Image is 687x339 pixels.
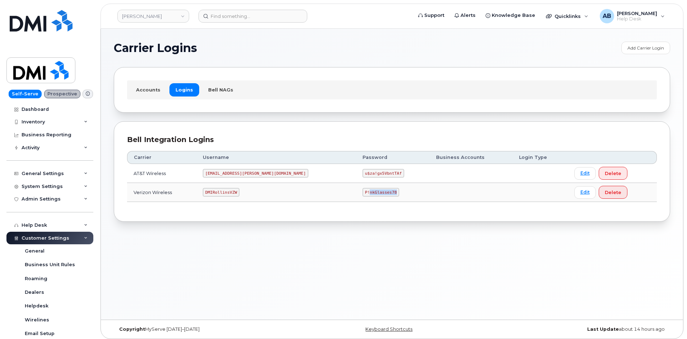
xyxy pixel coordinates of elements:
[127,183,196,202] td: Verizon Wireless
[127,151,196,164] th: Carrier
[621,42,670,54] a: Add Carrier Login
[574,167,596,180] a: Edit
[127,135,657,145] div: Bell Integration Logins
[127,164,196,183] td: AT&T Wireless
[599,167,627,180] button: Delete
[485,326,670,332] div: about 14 hours ago
[202,83,239,96] a: Bell NAGs
[114,43,197,53] span: Carrier Logins
[363,188,399,197] code: P!nkGlasses78
[513,151,568,164] th: Login Type
[363,169,404,178] code: u$za!gx5VbntTAf
[599,186,627,199] button: Delete
[365,326,412,332] a: Keyboard Shortcuts
[605,170,621,177] span: Delete
[130,83,167,96] a: Accounts
[430,151,513,164] th: Business Accounts
[169,83,199,96] a: Logins
[574,186,596,199] a: Edit
[605,189,621,196] span: Delete
[587,326,619,332] strong: Last Update
[196,151,356,164] th: Username
[356,151,430,164] th: Password
[203,188,239,197] code: DMIRollinsVZW
[119,326,145,332] strong: Copyright
[203,169,308,178] code: [EMAIL_ADDRESS][PERSON_NAME][DOMAIN_NAME]
[114,326,299,332] div: MyServe [DATE]–[DATE]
